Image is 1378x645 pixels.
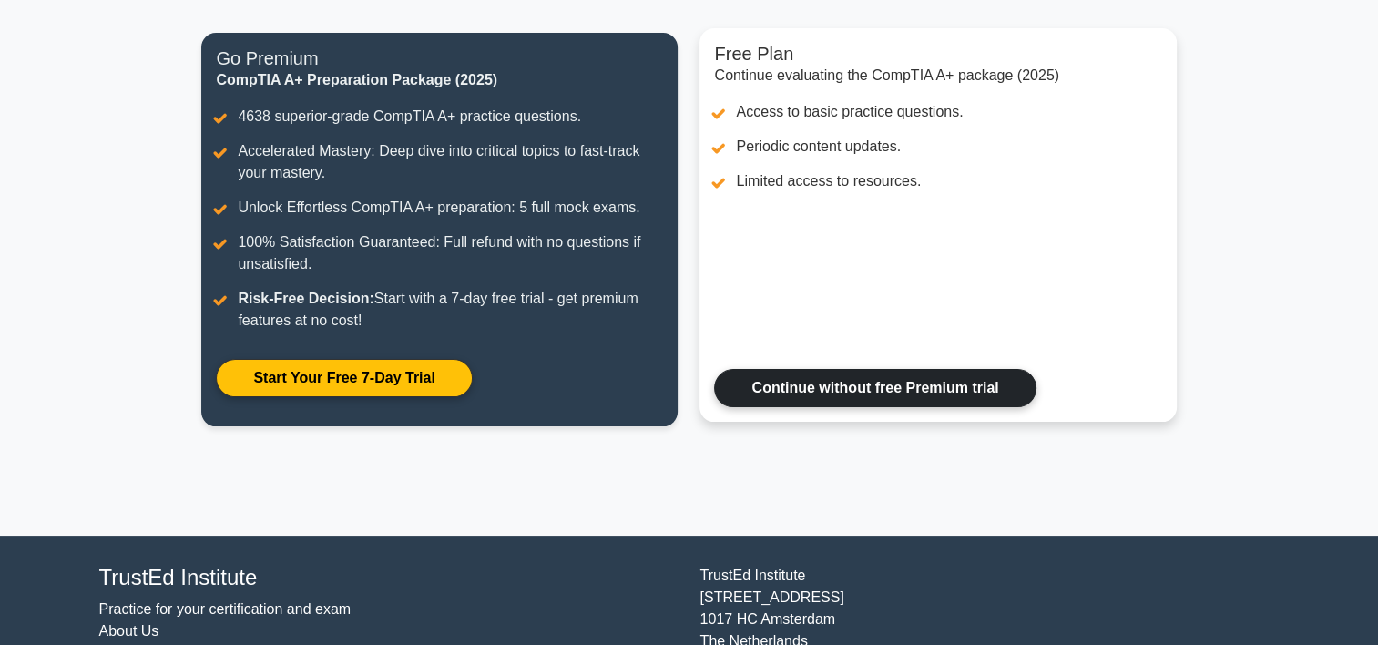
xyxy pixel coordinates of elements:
a: Continue without free Premium trial [714,369,1036,407]
a: About Us [99,623,159,639]
h4: TrustEd Institute [99,565,679,591]
a: Practice for your certification and exam [99,601,352,617]
a: Start Your Free 7-Day Trial [216,359,472,397]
